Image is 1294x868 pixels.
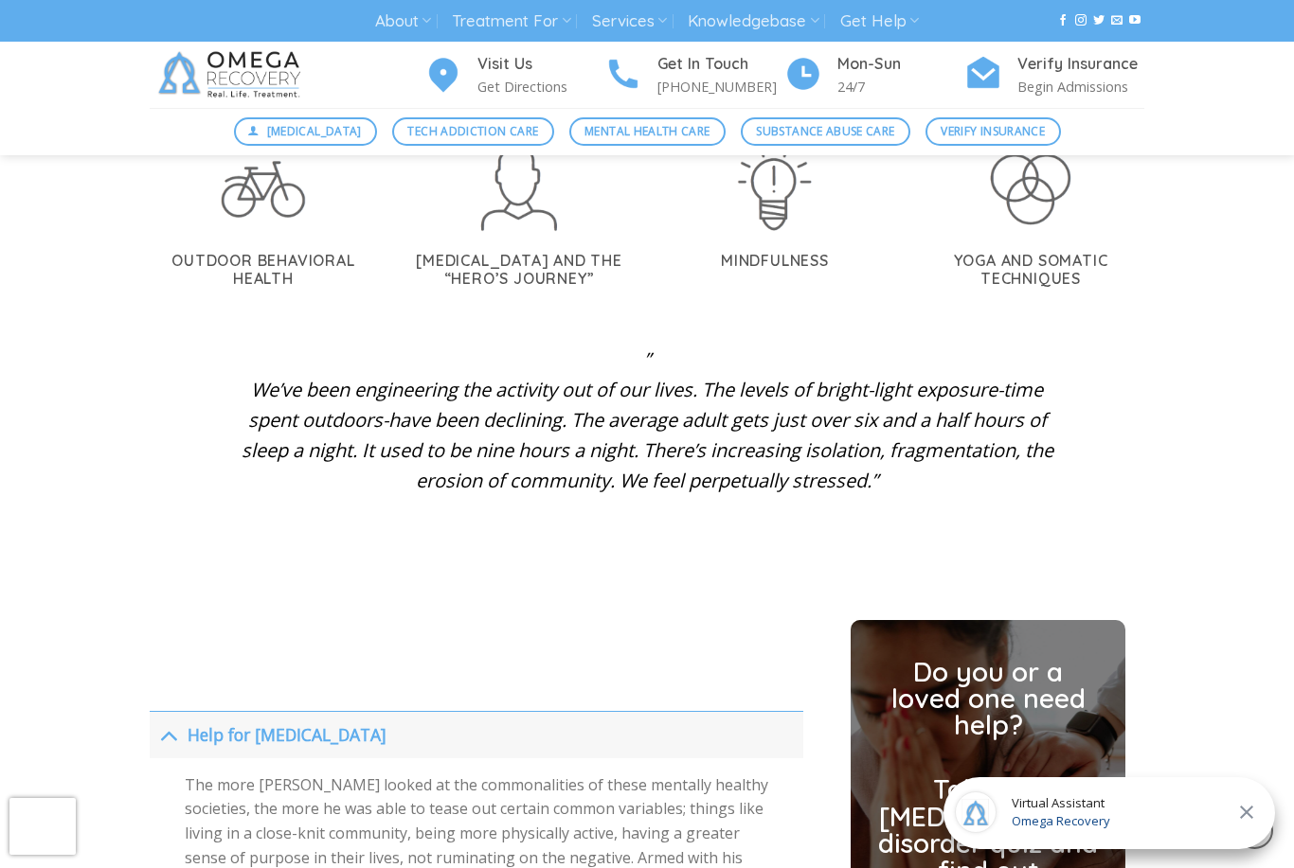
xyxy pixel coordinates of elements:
[657,76,784,97] p: [PHONE_NUMBER]
[150,714,187,754] button: Toggle
[407,122,538,140] span: Tech Addiction Care
[840,4,919,39] a: Get Help
[150,42,315,108] img: Omega Recovery
[1093,14,1105,27] a: Follow on Twitter
[688,4,818,39] a: Knowledgebase
[477,52,604,77] h4: Visit Us
[604,52,784,98] a: Get In Touch [PHONE_NUMBER]
[150,711,803,758] a: Toggle Help for [MEDICAL_DATA]
[242,346,1053,493] em: ” We’ve been engineering the activity out of our lives. The levels of bright-light exposure-time ...
[592,4,667,39] a: Services
[375,4,431,39] a: About
[452,4,570,39] a: Treatment For
[1017,52,1144,77] h4: Verify Insurance
[424,52,604,98] a: Visit Us Get Directions
[234,117,378,146] a: [MEDICAL_DATA]
[150,252,377,288] h5: Outdoor Behavioral Health
[878,659,1098,739] h2: Do you or a loved one need help?
[1057,14,1069,27] a: Follow on Facebook
[741,117,910,146] a: Substance Abuse Care
[657,52,784,77] h4: Get In Touch
[267,122,362,140] span: [MEDICAL_DATA]
[584,122,710,140] span: Mental Health Care
[477,76,604,97] p: Get Directions
[1017,76,1144,97] p: Begin Admissions
[661,252,889,270] h5: Mindfulness
[1129,14,1141,27] a: Follow on YouTube
[941,122,1045,140] span: Verify Insurance
[964,52,1144,98] a: Verify Insurance Begin Admissions
[1075,14,1087,27] a: Follow on Instagram
[926,117,1061,146] a: Verify Insurance
[756,122,894,140] span: Substance Abuse Care
[392,117,554,146] a: Tech Addiction Care
[837,52,964,77] h4: Mon-Sun
[188,723,386,746] span: Help for [MEDICAL_DATA]
[405,252,633,288] h5: [MEDICAL_DATA] and the “Hero’s Journey”
[1111,14,1123,27] a: Send us an email
[917,252,1144,288] h5: Yoga and Somatic Techniques
[569,117,726,146] a: Mental Health Care
[837,76,964,97] p: 24/7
